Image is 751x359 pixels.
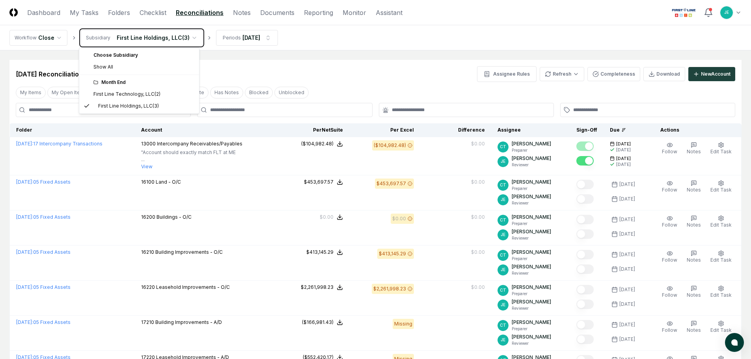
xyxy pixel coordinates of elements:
[155,91,160,98] div: ( 2 )
[93,63,113,71] span: Show All
[81,49,198,61] div: Choose Subsidiary
[93,91,160,98] div: First Line Technology, LLC
[153,102,159,110] div: ( 3 )
[93,79,194,86] div: Month End
[93,102,159,110] div: First Line Holdings, LLC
